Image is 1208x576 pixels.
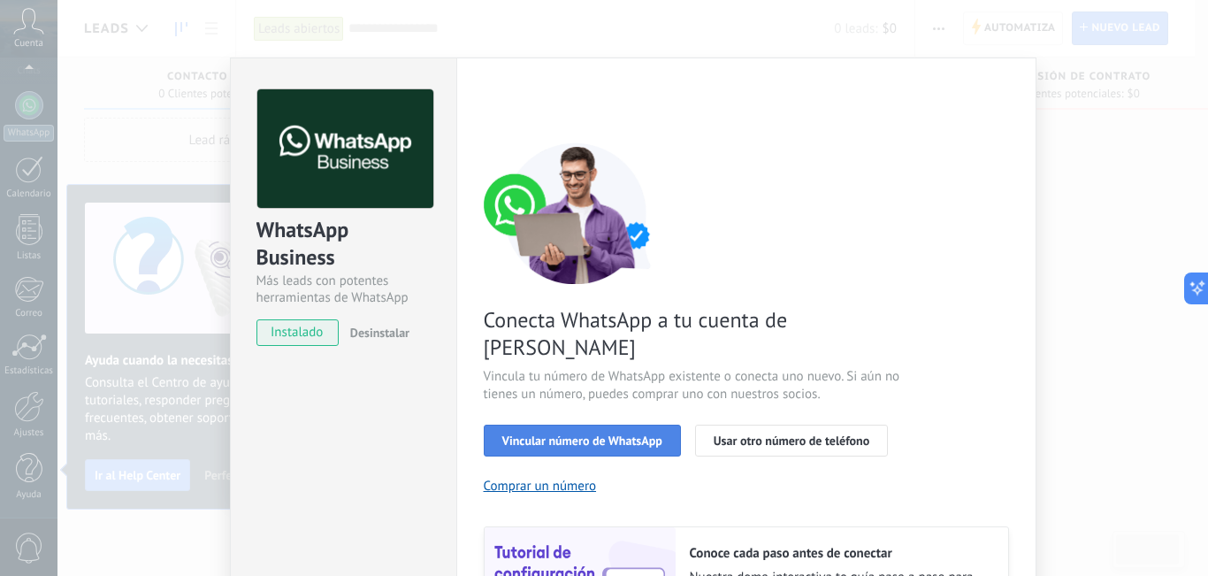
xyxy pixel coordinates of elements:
div: WhatsApp Business [256,216,431,273]
span: Vincular número de WhatsApp [502,434,662,447]
div: Más leads con potentes herramientas de WhatsApp [256,273,431,306]
button: Vincular número de WhatsApp [484,425,681,457]
h2: Conoce cada paso antes de conectar [690,545,990,562]
span: Desinstalar [350,325,409,341]
img: logo_main.png [257,89,433,209]
button: Desinstalar [343,319,409,346]
span: Conecta WhatsApp a tu cuenta de [PERSON_NAME] [484,306,905,361]
span: Usar otro número de teléfono [714,434,869,447]
button: Comprar un número [484,478,597,495]
button: Usar otro número de teléfono [695,425,888,457]
span: instalado [257,319,338,346]
span: Vincula tu número de WhatsApp existente o conecta uno nuevo. Si aún no tienes un número, puedes c... [484,368,905,403]
img: connect number [484,142,669,284]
